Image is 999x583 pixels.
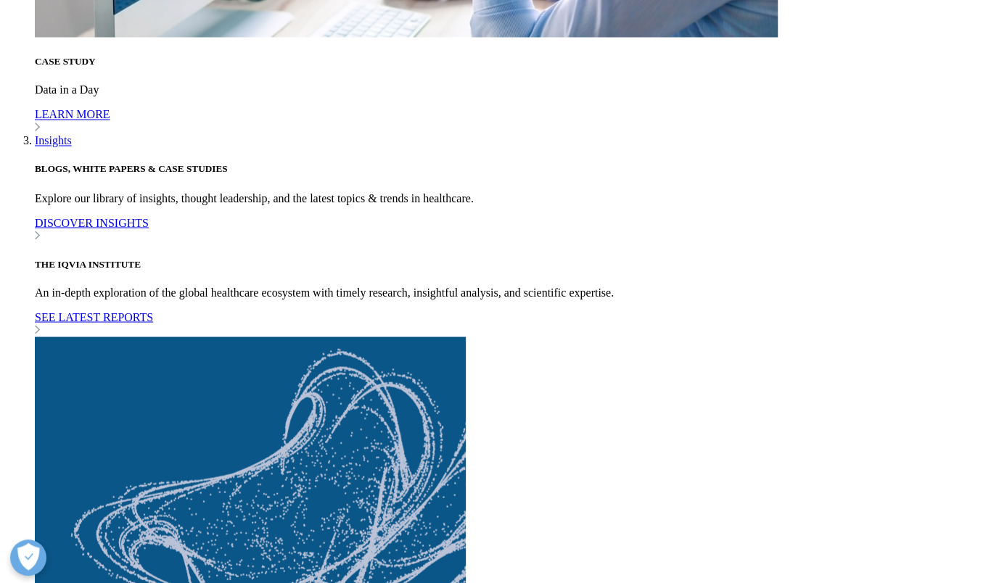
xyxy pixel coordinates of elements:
a: SEE LATEST REPORTS [35,310,993,336]
h5: BLOGS, WHITE PAPERS & CASE STUDIES [35,163,993,175]
h5: CASE STUDY [35,56,993,67]
a: DISCOVER INSIGHTS [35,216,993,242]
p: Explore our library of insights, thought leadership, and the latest topics & trends in healthcare. [35,191,993,204]
button: 優先設定センターを開く [10,539,46,576]
a: LEARN MORE [35,108,993,134]
h5: THE IQVIA INSTITUTE [35,258,993,270]
a: Insights [35,134,72,146]
p: Data in a Day [35,83,993,96]
p: An in-depth exploration of the global healthcare ecosystem with timely research, insightful analy... [35,286,993,299]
